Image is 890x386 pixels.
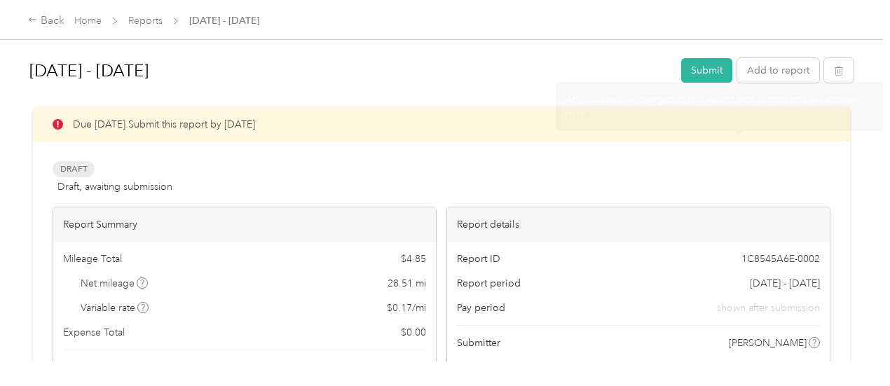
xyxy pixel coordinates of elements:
span: shown after submission [717,301,820,315]
span: $ 4.85 [398,360,426,377]
button: Add to report [737,58,819,83]
h1: Sep 1 - 30, 2025 [29,54,671,88]
span: Variable rate [81,301,149,315]
div: Due [DATE]. Submit this report by [DATE] [33,107,850,142]
span: Submitted on [457,360,518,375]
span: Pay period [457,301,505,315]
div: Back [28,13,64,29]
span: [DATE] - [DATE] [750,276,820,291]
span: Expense Total [63,325,125,340]
div: Report Summary [53,207,436,242]
span: [PERSON_NAME] [729,336,807,350]
span: 1C8545A6E-0002 [741,251,820,266]
a: Home [74,15,102,27]
span: Net mileage [81,276,149,291]
span: [DATE] - [DATE] [189,13,259,28]
span: Report period [457,276,521,291]
span: Report total [63,361,119,375]
button: Submit [681,58,732,83]
a: Reports [128,15,163,27]
span: 28.51 mi [388,276,426,291]
div: Report details [447,207,830,242]
span: Report ID [457,251,500,266]
span: $ 4.85 [401,251,426,266]
span: Submitter [457,336,500,350]
span: $ 0.17 / mi [387,301,426,315]
span: Draft, awaiting submission [57,179,172,194]
span: $ 0.00 [401,325,426,340]
span: Mileage Total [63,251,122,266]
span: Draft [53,161,95,177]
iframe: Everlance-gr Chat Button Frame [812,308,890,386]
div: Any updates or changes to this report and its contents will appear here. [556,82,883,131]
